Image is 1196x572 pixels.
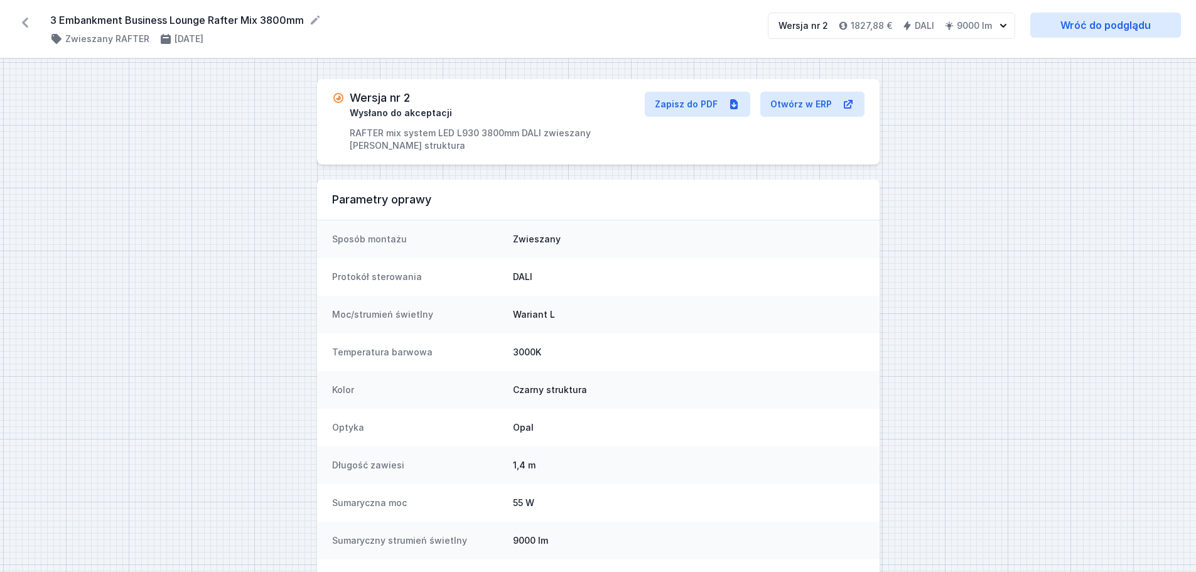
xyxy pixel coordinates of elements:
h3: Wersja nr 2 [350,92,410,104]
dd: Wariant L [513,308,865,321]
h4: [DATE] [175,33,203,45]
h4: 1827,88 € [851,19,892,32]
dt: Długość zawiesi [332,459,503,472]
dt: Sposób montażu [332,233,503,246]
h4: Zwieszany RAFTER [65,33,149,45]
dt: Protokół sterowania [332,271,503,283]
h4: DALI [915,19,934,32]
dd: Zwieszany [513,233,865,246]
a: Wróć do podglądu [1030,13,1181,38]
h4: 9000 lm [957,19,992,32]
h3: Parametry oprawy [332,192,865,207]
dd: 1,4 m [513,459,865,472]
a: Otwórz w ERP [760,92,865,117]
dd: 9000 lm [513,534,865,547]
button: Edytuj nazwę projektu [309,14,321,26]
dt: Sumaryczna moc [332,497,503,509]
p: RAFTER mix system LED L930 3800mm DALI zwieszany [PERSON_NAME] struktura [350,127,645,152]
dd: 55 W [513,497,865,509]
dd: DALI [513,271,865,283]
button: Wersja nr 21827,88 €DALI9000 lm [768,13,1015,39]
form: 3 Embankment Business Lounge Rafter Mix 3800mm [50,13,753,28]
dd: Opal [513,421,865,434]
dd: 3000K [513,346,865,359]
dt: Kolor [332,384,503,396]
dt: Temperatura barwowa [332,346,503,359]
dt: Moc/strumień świetlny [332,308,503,321]
img: pending.svg [332,92,345,104]
dt: Sumaryczny strumień świetlny [332,534,503,547]
a: Zapisz do PDF [645,92,750,117]
div: Wersja nr 2 [778,19,828,32]
dd: Czarny struktura [513,384,865,396]
span: Wysłano do akceptacji [350,107,452,119]
dt: Optyka [332,421,503,434]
